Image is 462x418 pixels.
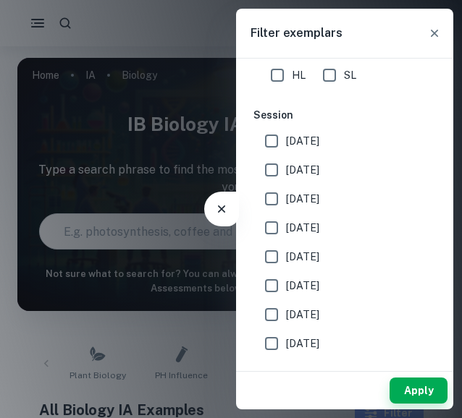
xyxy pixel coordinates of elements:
[286,191,319,207] span: [DATE]
[286,133,319,149] span: [DATE]
[286,278,319,294] span: [DATE]
[253,107,436,123] h6: Session
[344,67,356,83] span: SL
[286,249,319,265] span: [DATE]
[292,67,306,83] span: HL
[286,162,319,178] span: [DATE]
[286,220,319,236] span: [DATE]
[286,364,319,380] span: [DATE]
[390,378,448,404] button: Apply
[286,307,319,323] span: [DATE]
[286,336,319,351] span: [DATE]
[251,25,343,42] h6: Filter exemplars
[207,195,236,223] button: Filter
